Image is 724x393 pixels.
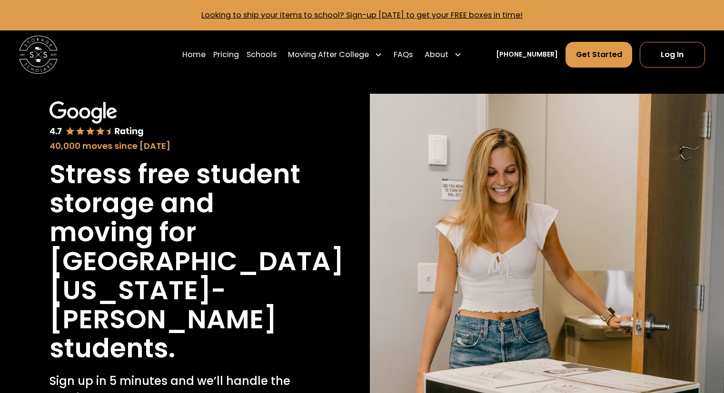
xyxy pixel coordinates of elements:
h1: [GEOGRAPHIC_DATA][US_STATE]-[PERSON_NAME] [50,247,344,334]
a: Pricing [213,41,239,68]
h1: Stress free student storage and moving for [50,160,305,247]
div: About [425,49,448,60]
div: Moving After College [284,41,386,68]
div: Moving After College [288,49,369,60]
div: About [421,41,466,68]
a: home [19,36,58,74]
a: Schools [247,41,277,68]
a: [PHONE_NUMBER] [496,49,558,59]
a: Looking to ship your items to school? Sign-up [DATE] to get your FREE boxes in time! [201,10,523,20]
img: Storage Scholars main logo [19,36,58,74]
a: Log In [640,42,705,68]
div: 40,000 moves since [DATE] [50,139,305,152]
a: FAQs [394,41,413,68]
a: Home [182,41,206,68]
img: Google 4.7 star rating [50,101,143,138]
a: Get Started [565,42,632,68]
h1: students. [50,334,175,363]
